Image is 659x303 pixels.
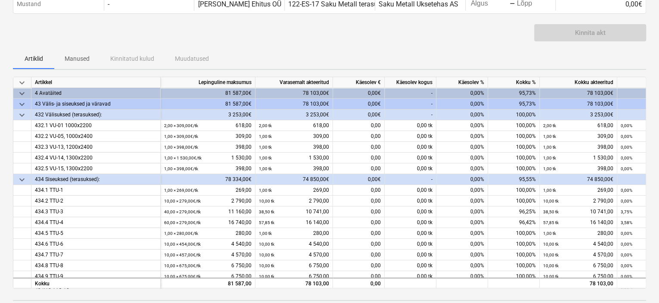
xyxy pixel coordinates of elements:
div: 0,00% [436,217,488,228]
small: 1,00 × 398,00€ / tk [164,166,198,171]
div: Käesolev € [333,77,385,88]
small: 1,00 tk [543,134,556,139]
div: 432.4 VU-14, 1300x2200 [35,153,157,163]
div: 4 540,00 [543,239,613,250]
div: 100,00% [488,196,540,206]
div: 0,00 [333,278,385,288]
small: 0,00% [621,231,632,236]
small: 1,00 × 309,00€ / tk [164,134,198,139]
div: 0,00% [436,260,488,271]
div: 6 750,00 [259,271,329,282]
small: 1,00 tk [543,231,556,236]
div: 43 Välis- ja siseuksed ja väravad [35,99,157,109]
small: 10,00 × 454,00€ / tk [164,242,201,247]
div: 0,00 tk [385,260,436,271]
div: 0,00 tk [385,120,436,131]
div: 269,00 [164,185,252,196]
small: 10,00 tk [543,263,559,268]
div: 100,00% [488,142,540,153]
div: 95,73% [488,99,540,109]
div: 96,25% [488,206,540,217]
div: 0,00% [436,163,488,174]
div: 0,00€ [333,88,385,99]
div: 74 850,00€ [255,174,333,185]
div: 398,00 [164,142,252,153]
div: 0,00% [436,206,488,217]
div: 434.3 TTU-3 [35,206,157,217]
div: 434.8 TTU-8 [35,260,157,271]
div: Kokku akteeritud [540,77,617,88]
div: 78 103,00 [259,278,329,289]
div: 434.2 TTU-2 [35,196,157,206]
div: 434.6 TTU-6 [35,239,157,250]
div: 81 587,00€ [161,88,255,99]
div: 0,00€ [333,174,385,185]
div: 0,00% [436,88,488,99]
div: 81 587,00€ [161,99,255,109]
div: 100,00% [488,109,540,120]
div: Lepinguline maksumus [161,77,255,88]
div: 4 540,00 [259,239,329,250]
small: 40,00 × 279,00€ / tk [164,209,201,214]
div: 3 253,00€ [255,109,333,120]
div: - [385,88,436,99]
small: 10,00 tk [259,263,274,268]
small: 57,85 tk [543,220,559,225]
div: 0,00 tk [385,239,436,250]
div: 0,00 tk [385,131,436,142]
div: 0,00 tk [385,185,436,196]
div: 269,00 [259,185,329,196]
div: 0,00% [436,142,488,153]
div: 1 530,00 [543,153,613,163]
div: 100,00% [488,260,540,271]
div: 0,00€ [333,109,385,120]
span: keyboard_arrow_down [17,99,27,109]
div: 95,73% [488,88,540,99]
div: 0,00% [436,153,488,163]
div: 0,00% [436,271,488,282]
div: 0,00 tk [385,217,436,228]
div: 6 750,00 [259,260,329,271]
div: 0,00 tk [385,153,436,163]
div: 398,00 [259,142,329,153]
div: 432.1 VU-01 1000x2200 [35,120,157,131]
small: 0,00% [621,188,632,193]
div: 398,00 [164,163,252,174]
div: 0,00 [333,196,385,206]
div: 0,00% [436,250,488,260]
div: 0,00 [333,185,385,196]
div: 100,00% [488,228,540,239]
div: 16 140,00 [259,217,329,228]
small: 1,00 tk [259,156,272,160]
div: 398,00 [543,163,613,174]
div: Artikkel [31,77,161,88]
div: 0,00 tk [385,228,436,239]
small: 0,00% [621,242,632,247]
div: 11 160,00 [164,206,252,217]
div: 0,00 [333,250,385,260]
div: 6 750,00 [543,260,613,271]
div: 16 140,00 [543,217,613,228]
div: 434.7 TTU-7 [35,250,157,260]
div: 0,00 tk [385,206,436,217]
div: 0,00 [333,131,385,142]
div: 432.5 VU-15, 1300x2200 [35,163,157,174]
div: 2 790,00 [543,196,613,206]
div: 100,00% [488,239,540,250]
div: 0,00% [436,196,488,206]
div: 280,00 [543,228,613,239]
small: 1,00 tk [543,156,556,160]
div: 309,00 [543,131,613,142]
div: 398,00 [543,142,613,153]
small: 10,00 tk [259,242,274,247]
div: Kokku % [488,77,540,88]
small: 1,00 × 1 530,00€ / tk [164,156,202,160]
small: 1,00 tk [259,231,272,236]
small: 0,00% [621,253,632,257]
div: 96,42% [488,217,540,228]
div: 1 530,00 [259,153,329,163]
div: 6 750,00 [164,260,252,271]
div: 100,00% [488,120,540,131]
div: 78 334,00€ [161,174,255,185]
div: 6 750,00 [543,271,613,282]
